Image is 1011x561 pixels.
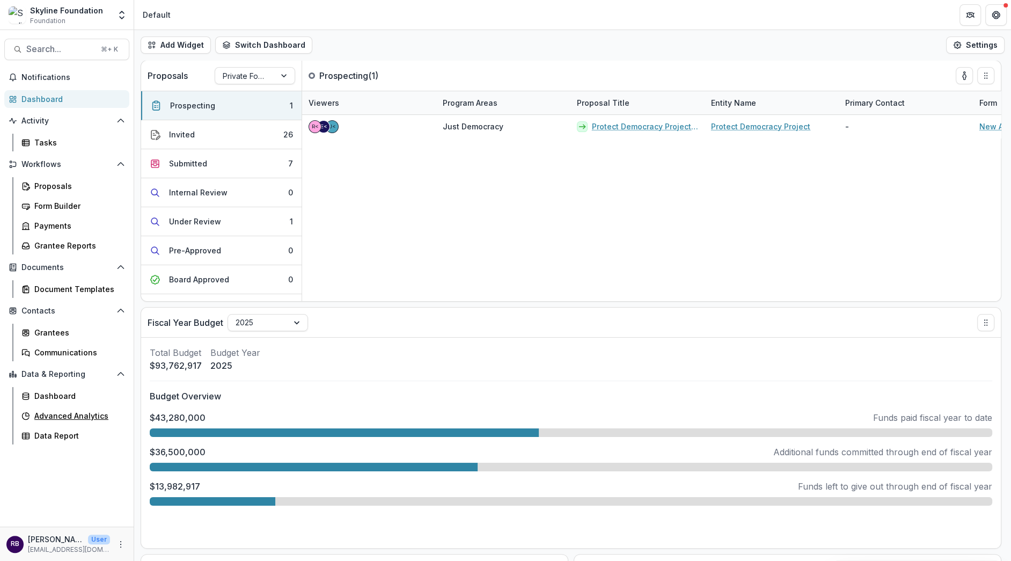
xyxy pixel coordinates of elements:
button: Submitted7 [141,149,302,178]
button: Settings [946,37,1005,54]
a: Document Templates [17,280,129,298]
div: Internal Review [169,187,228,198]
div: 1 [290,216,293,227]
div: 0 [288,187,293,198]
a: Payments [17,217,129,235]
div: Proposals [34,180,121,192]
p: Budget Year [210,346,260,359]
button: Add Widget [141,37,211,54]
button: Partners [959,4,981,26]
div: Invited [169,129,195,140]
a: Data Report [17,427,129,445]
button: Drag [977,314,994,331]
button: More [114,538,127,551]
div: Viewers [302,97,346,108]
p: $13,982,917 [150,480,200,493]
button: Under Review1 [141,207,302,236]
div: Primary Contact [839,91,973,114]
p: Fiscal Year Budget [148,316,223,329]
a: Protect Democracy Project [711,121,810,132]
button: Switch Dashboard [215,37,312,54]
p: 2025 [210,359,260,372]
div: Under Review [169,216,221,227]
span: Workflows [21,160,112,169]
a: Proposals [17,177,129,195]
span: Activity [21,116,112,126]
div: Program Areas [436,91,570,114]
p: [PERSON_NAME] [28,534,84,545]
p: Proposals [148,69,188,82]
div: 0 [288,274,293,285]
button: Get Help [985,4,1007,26]
div: Viewers [302,91,436,114]
div: Submitted [169,158,207,169]
nav: breadcrumb [138,7,175,23]
div: Form [973,97,1003,108]
span: Just Democracy [443,121,503,132]
button: Search... [4,39,129,60]
p: Budget Overview [150,390,992,403]
a: Grantees [17,324,129,341]
div: Rose Brookhouse <rose@skylinefoundation.org> [312,124,319,129]
div: Proposal Title [570,91,705,114]
p: [EMAIL_ADDRESS][DOMAIN_NAME] [28,545,110,555]
div: ⌘ + K [99,43,120,55]
button: toggle-assigned-to-me [956,67,973,84]
div: Proposal Title [570,97,636,108]
button: Open Documents [4,259,129,276]
a: Form Builder [17,197,129,215]
button: Open Contacts [4,302,129,319]
span: Documents [21,263,112,272]
a: Dashboard [4,90,129,108]
button: Notifications [4,69,129,86]
div: Grantees [34,327,121,338]
div: Dashboard [34,390,121,402]
span: Notifications [21,73,125,82]
span: Data & Reporting [21,370,112,379]
button: Invited26 [141,120,302,149]
div: 26 [283,129,293,140]
div: Prospecting [170,100,215,111]
p: Total Budget [150,346,202,359]
div: Rose Brookhouse [11,541,19,548]
div: Entity Name [705,97,763,108]
div: Eddie Whitfield <eddie@skylinefoundation.org> [320,124,327,129]
div: Entity Name [705,91,839,114]
p: $93,762,917 [150,359,202,372]
button: Board Approved0 [141,265,302,294]
a: Advanced Analytics [17,407,129,425]
div: Dashboard [21,93,121,105]
div: Tasks [34,137,121,148]
p: Funds left to give out through end of fiscal year [798,480,992,493]
p: $36,500,000 [150,446,206,458]
span: Search... [26,44,94,54]
button: Prospecting1 [141,91,302,120]
button: Pre-Approved0 [141,236,302,265]
span: Foundation [30,16,65,26]
a: Tasks [17,134,129,151]
div: Jenny Montoya <jenny@skylinefoundation.org> [329,124,336,129]
button: Open entity switcher [114,4,129,26]
div: Document Templates [34,283,121,295]
a: Protect Democracy Project - 2025 - New Application [592,121,698,132]
p: Prospecting ( 1 ) [319,69,400,82]
div: Advanced Analytics [34,410,121,421]
div: Form Builder [34,200,121,212]
a: Dashboard [17,387,129,405]
span: Contacts [21,307,112,316]
div: Communications [34,347,121,358]
div: Skyline Foundation [30,5,103,16]
div: Grantee Reports [34,240,121,251]
p: $43,280,000 [150,411,206,424]
div: 0 [288,245,293,256]
a: Communications [17,344,129,361]
img: Skyline Foundation [9,6,26,24]
p: Additional funds committed through end of fiscal year [773,446,992,458]
span: - [845,121,849,132]
button: Open Activity [4,112,129,129]
p: Funds paid fiscal year to date [873,411,992,424]
button: Drag [977,67,994,84]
